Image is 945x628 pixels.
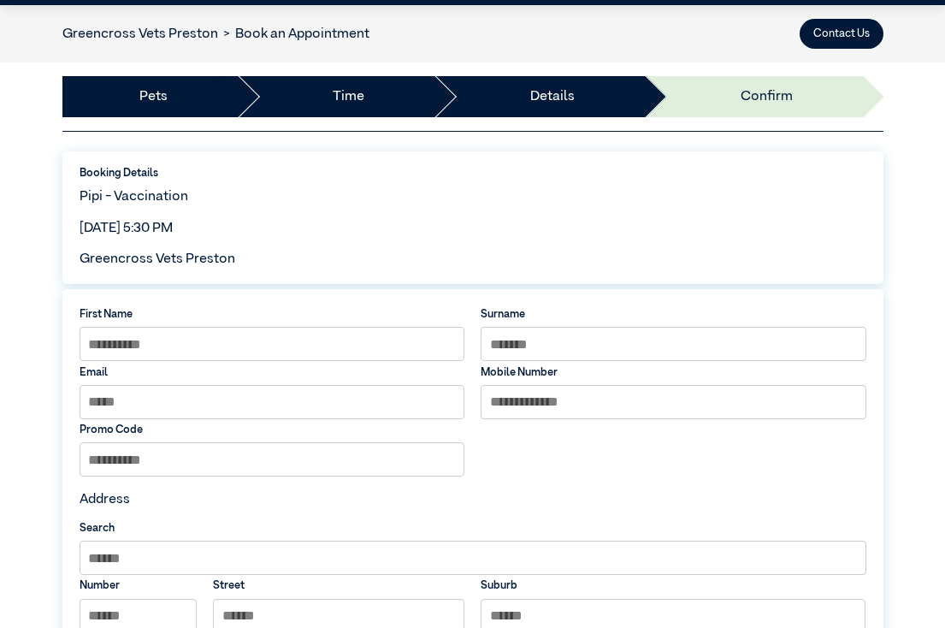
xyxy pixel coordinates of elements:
button: Contact Us [800,19,883,49]
label: Mobile Number [481,364,865,381]
h4: Address [80,492,866,508]
li: Book an Appointment [218,24,370,44]
span: Greencross Vets Preston [80,252,235,266]
label: First Name [80,306,464,323]
label: Booking Details [80,165,866,181]
label: Suburb [481,578,865,594]
label: Email [80,364,464,381]
label: Search [80,520,866,536]
label: Number [80,578,197,594]
a: Details [530,86,575,107]
span: Pipi - Vaccination [80,190,188,204]
input: Search by Suburb [80,541,866,575]
nav: breadcrumb [62,24,370,44]
a: Time [333,86,364,107]
a: Pets [139,86,168,107]
label: Street [213,578,464,594]
a: Greencross Vets Preston [62,27,218,41]
label: Surname [481,306,865,323]
span: [DATE] 5:30 PM [80,222,173,235]
label: Promo Code [80,422,464,438]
